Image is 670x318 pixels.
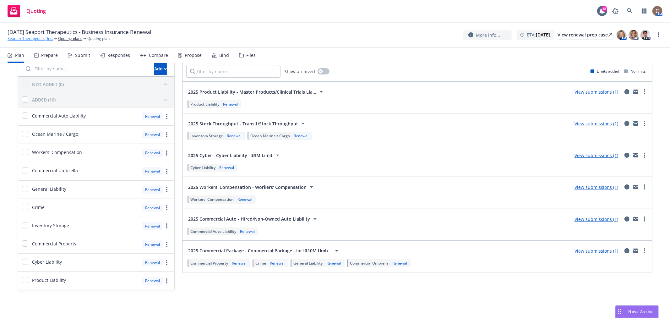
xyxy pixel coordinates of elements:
[190,197,234,202] span: Workers' Compensation
[163,186,171,193] a: more
[32,81,64,88] div: NOT ADDED (0)
[32,240,76,247] span: Commercial Property
[149,53,168,58] div: Compare
[154,63,167,75] button: Add
[255,260,266,266] span: Crime
[32,204,45,211] span: Crime
[391,260,408,266] div: Renewal
[8,36,53,41] a: Seaport Therapeutics, Inc.
[142,167,163,175] div: Renewal
[632,88,640,96] a: mail
[616,306,624,318] div: Drag to move
[15,53,24,58] div: Plan
[231,260,248,266] div: Renewal
[163,222,171,230] a: more
[142,149,163,157] div: Renewal
[623,151,631,159] a: circleInformation
[609,5,622,17] a: Report a Bug
[293,260,323,266] span: General Liability
[186,181,317,193] button: 2025 Workers' Compensation - Workers' Compensation
[188,89,316,95] span: 2025 Product Liability - Master Products/Clinical Trials Lia...
[591,69,619,74] div: Limits added
[350,260,389,266] span: Commercial Umbrella
[58,36,82,41] a: Quoting plans
[32,222,69,229] span: Inventory Storage
[32,259,62,265] span: Cyber Liability
[623,183,631,191] a: circleInformation
[163,131,171,139] a: more
[575,184,618,190] a: View submissions (1)
[142,131,163,139] div: Renewal
[575,216,618,222] a: View submissions (1)
[219,53,229,58] div: Bind
[325,260,342,266] div: Renewal
[239,229,256,234] div: Renewal
[250,133,290,139] span: Ocean Marine / Cargo
[624,5,636,17] a: Search
[190,133,223,139] span: Inventory Storage
[632,215,640,223] a: mail
[142,222,163,230] div: Renewal
[32,79,171,89] button: NOT ADDED (0)
[269,260,286,266] div: Renewal
[652,6,662,16] img: photo
[624,69,646,74] div: No limits
[190,260,228,266] span: Commercial Property
[41,53,58,58] div: Prepare
[236,197,253,202] div: Renewal
[32,149,82,156] span: Workers' Compensation
[163,259,171,266] a: more
[142,277,163,285] div: Renewal
[617,30,627,40] img: photo
[188,120,298,127] span: 2025 Stock Throughput - Transit/Stock Throughput
[527,31,550,38] span: ETA :
[5,2,48,20] a: Quoting
[75,53,90,58] div: Submit
[163,167,171,175] a: more
[632,151,640,159] a: mail
[32,186,66,192] span: General Liability
[575,121,618,127] a: View submissions (1)
[107,53,130,58] div: Responses
[8,28,151,36] span: [DATE] Seaport Therapeutics - Business Insurance Renewal
[188,184,307,190] span: 2025 Workers' Compensation - Workers' Compensation
[536,32,550,38] strong: [DATE]
[246,53,256,58] div: Files
[190,229,236,234] span: Commercial Auto Liability
[641,151,648,159] a: more
[142,240,163,248] div: Renewal
[32,277,66,283] span: Product Liability
[185,53,202,58] div: Propose
[218,165,235,170] div: Renewal
[641,183,648,191] a: more
[32,167,78,174] span: Commercial Umbrella
[632,183,640,191] a: mail
[602,6,607,12] div: 18
[641,120,648,127] a: more
[284,68,315,75] span: Show archived
[26,8,46,14] span: Quoting
[87,36,110,41] span: Quoting plan
[655,31,662,39] a: more
[222,101,239,107] div: Renewal
[615,305,659,318] button: Nova Assist
[142,112,163,120] div: Renewal
[641,88,648,96] a: more
[188,152,273,159] span: 2025 Cyber - Cyber Liability - $3M Limit
[558,30,612,40] a: View renewal prep case
[623,120,631,127] a: circleInformation
[226,133,243,139] div: Renewal
[163,113,171,120] a: more
[186,117,309,130] button: 2025 Stock Throughput - Transit/Stock Throughput
[575,248,618,254] a: View submissions (1)
[163,277,171,285] a: more
[32,96,56,103] div: ADDED (10)
[292,133,310,139] div: Renewal
[623,88,631,96] a: circleInformation
[22,63,150,75] input: Filter by name...
[32,112,86,119] span: Commercial Auto Liability
[629,30,639,40] img: photo
[623,215,631,223] a: circleInformation
[186,65,281,78] input: Filter by name...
